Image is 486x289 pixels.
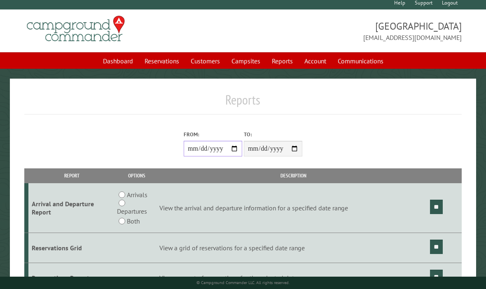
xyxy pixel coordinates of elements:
h1: Reports [24,92,462,114]
label: Arrivals [127,190,147,200]
a: Reports [267,53,298,69]
a: Dashboard [98,53,138,69]
a: Campsites [227,53,265,69]
img: Campground Commander [24,13,127,45]
label: From: [184,131,242,138]
td: Arrival and Departure Report [28,183,116,233]
th: Description [158,168,429,183]
th: Report [28,168,116,183]
td: View a grid of reservations for a specified date range [158,233,429,263]
small: © Campground Commander LLC. All rights reserved. [196,280,290,285]
span: [GEOGRAPHIC_DATA] [EMAIL_ADDRESS][DOMAIN_NAME] [243,19,462,42]
a: Customers [186,53,225,69]
td: View the arrival and departure information for a specified date range [158,183,429,233]
th: Options [116,168,158,183]
label: To: [244,131,302,138]
a: Account [299,53,331,69]
label: Both [127,216,140,226]
label: Departures [117,206,147,216]
a: Communications [333,53,388,69]
a: Reservations [140,53,184,69]
td: Reservations Grid [28,233,116,263]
